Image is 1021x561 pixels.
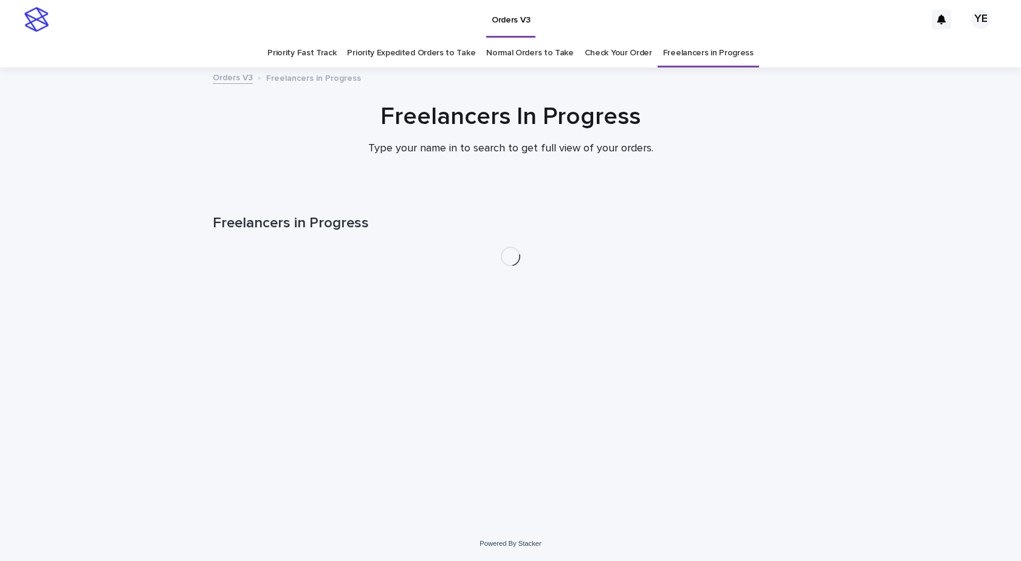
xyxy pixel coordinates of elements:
[663,39,754,67] a: Freelancers in Progress
[213,102,808,131] h1: Freelancers In Progress
[213,215,808,232] h1: Freelancers in Progress
[480,540,541,547] a: Powered By Stacker
[267,39,336,67] a: Priority Fast Track
[971,10,991,29] div: YE
[213,70,253,84] a: Orders V3
[347,39,475,67] a: Priority Expedited Orders to Take
[585,39,652,67] a: Check Your Order
[486,39,574,67] a: Normal Orders to Take
[266,71,361,84] p: Freelancers in Progress
[24,7,49,32] img: stacker-logo-s-only.png
[267,142,754,156] p: Type your name in to search to get full view of your orders.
